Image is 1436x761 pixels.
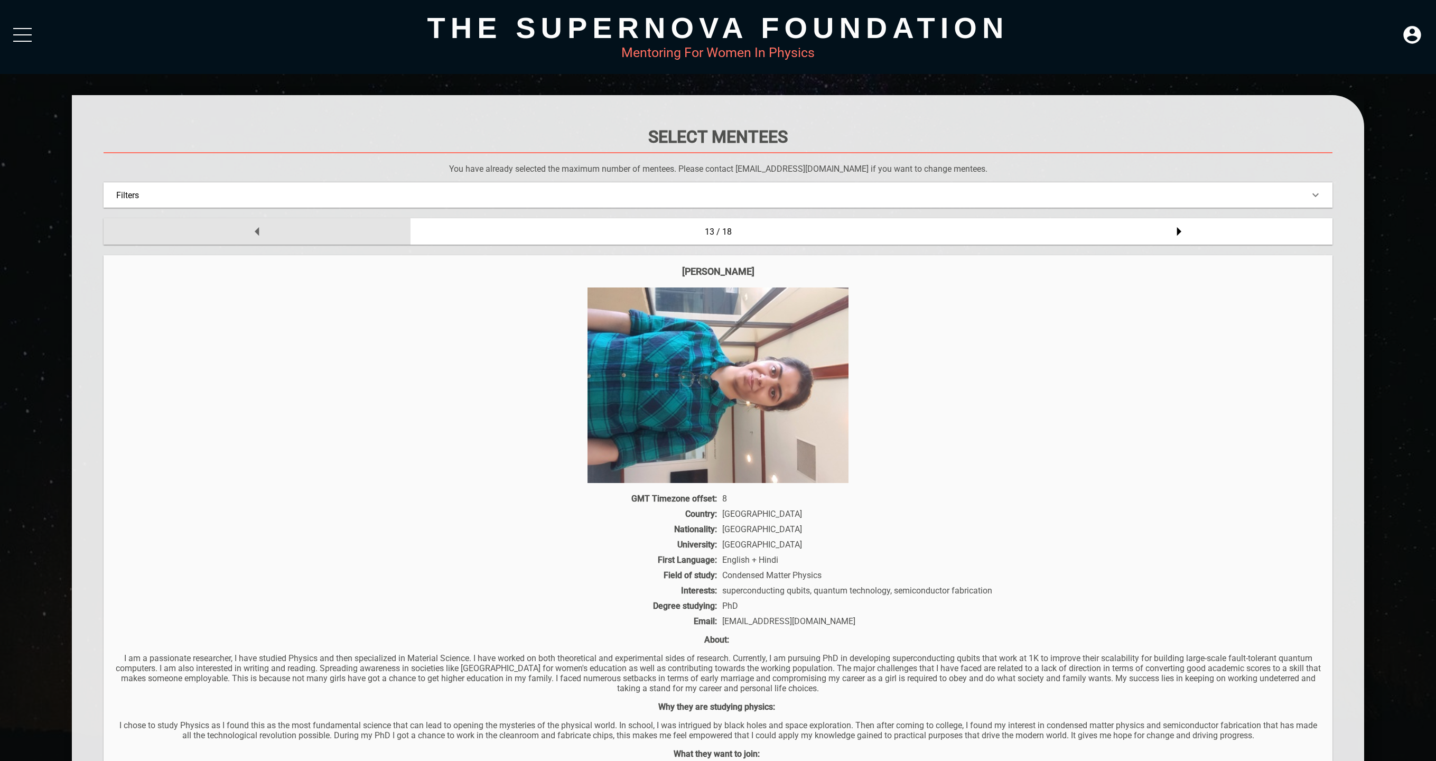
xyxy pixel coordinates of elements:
[114,702,1322,712] p: Why they are studying physics:
[72,11,1364,45] div: The Supernova Foundation
[114,653,1322,693] p: I am a passionate researcher, I have studied Physics and then specialized in Material Science. I ...
[114,749,1322,759] p: What they want to join:
[114,540,720,550] div: University:
[720,601,1322,611] div: PhD
[114,635,1322,645] p: About:
[411,218,1025,245] div: 13 / 18
[114,720,1322,740] p: I chose to study Physics as I found this as the most fundamental science that can lead to opening...
[114,524,720,534] div: Nationality:
[104,164,1332,174] p: You have already selected the maximum number of mentees. Please contact [EMAIL_ADDRESS][DOMAIN_NA...
[116,190,1320,200] div: Filters
[114,494,720,504] div: GMT Timezone offset:
[720,555,1322,565] div: English + Hindi
[720,586,1322,596] div: superconducting qubits, quantum technology, semiconductor fabrication
[104,182,1332,208] div: Filters
[114,570,720,580] div: Field of study:
[720,540,1322,550] div: [GEOGRAPHIC_DATA]
[114,616,720,626] div: Email:
[104,127,1332,147] h1: Select Mentees
[114,509,720,519] div: Country:
[720,524,1322,534] div: [GEOGRAPHIC_DATA]
[114,555,720,565] div: First Language:
[114,586,720,596] div: Interests:
[114,266,1322,277] div: [PERSON_NAME]
[114,601,720,611] div: Degree studying:
[720,509,1322,519] div: [GEOGRAPHIC_DATA]
[72,45,1364,60] div: Mentoring For Women In Physics
[720,570,1322,580] div: Condensed Matter Physics
[720,494,1322,504] div: 8
[720,616,1322,626] div: [EMAIL_ADDRESS][DOMAIN_NAME]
